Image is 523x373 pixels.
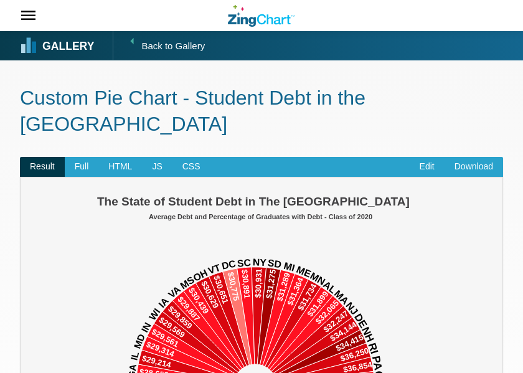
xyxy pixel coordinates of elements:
[142,157,172,177] span: JS
[65,157,99,177] span: Full
[21,37,94,55] a: Gallery
[98,157,142,177] span: HTML
[141,32,205,60] span: Back to Gallery
[20,85,503,137] h1: Custom Pie Chart - Student Debt in the [GEOGRAPHIC_DATA]
[410,157,445,177] a: Edit
[20,157,65,177] span: Result
[172,157,210,177] span: CSS
[42,41,94,52] strong: Gallery
[113,31,205,60] a: Back to Gallery
[228,5,294,27] a: ZingChart Logo. Click to return to the homepage
[445,157,503,177] a: Download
